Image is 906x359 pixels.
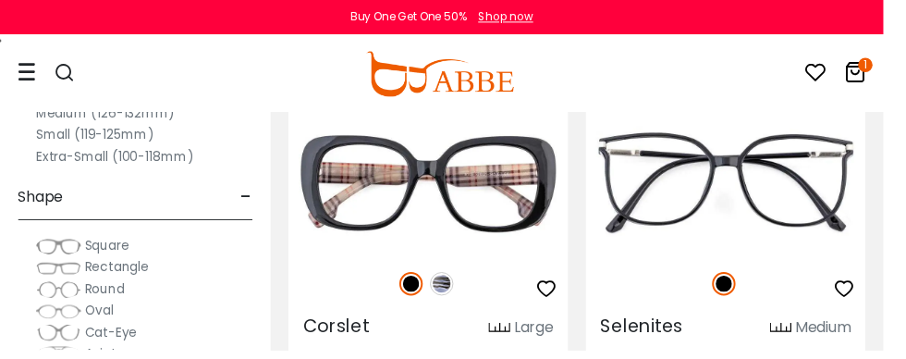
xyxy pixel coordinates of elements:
[37,149,199,171] label: Extra-Small (100-118mm)
[87,331,141,350] span: Cat-Eye
[491,9,547,26] div: Shop now
[247,180,259,225] span: -
[37,266,83,284] img: Rectangle.png
[410,279,434,303] img: Black
[37,243,83,262] img: Square.png
[18,180,65,225] span: Shape
[790,330,812,344] img: size ruler
[37,105,179,127] label: Medium (126-132mm)
[375,53,527,99] img: abbeglasses.com
[501,330,523,344] img: size ruler
[87,242,132,261] span: Square
[815,326,873,348] div: Medium
[360,9,479,26] div: Buy One Get One 50%
[865,67,888,88] a: 1
[296,116,582,259] img: Black Corslet - Acetate ,Universal Bridge Fit
[87,309,116,328] span: Oval
[730,279,754,303] img: Black
[616,322,701,348] span: Selenites
[37,288,83,306] img: Round.png
[441,279,465,303] img: Striped
[311,322,379,348] span: Corslet
[87,287,128,305] span: Round
[482,9,547,25] a: Shop now
[601,116,888,259] img: Black Selenites - TR Universal Bridge Fit
[37,310,83,328] img: Oval.png
[527,326,568,348] div: Large
[37,332,83,351] img: Cat-Eye.png
[37,127,158,149] label: Small (119-125mm)
[880,59,895,74] i: 1
[87,265,153,283] span: Rectangle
